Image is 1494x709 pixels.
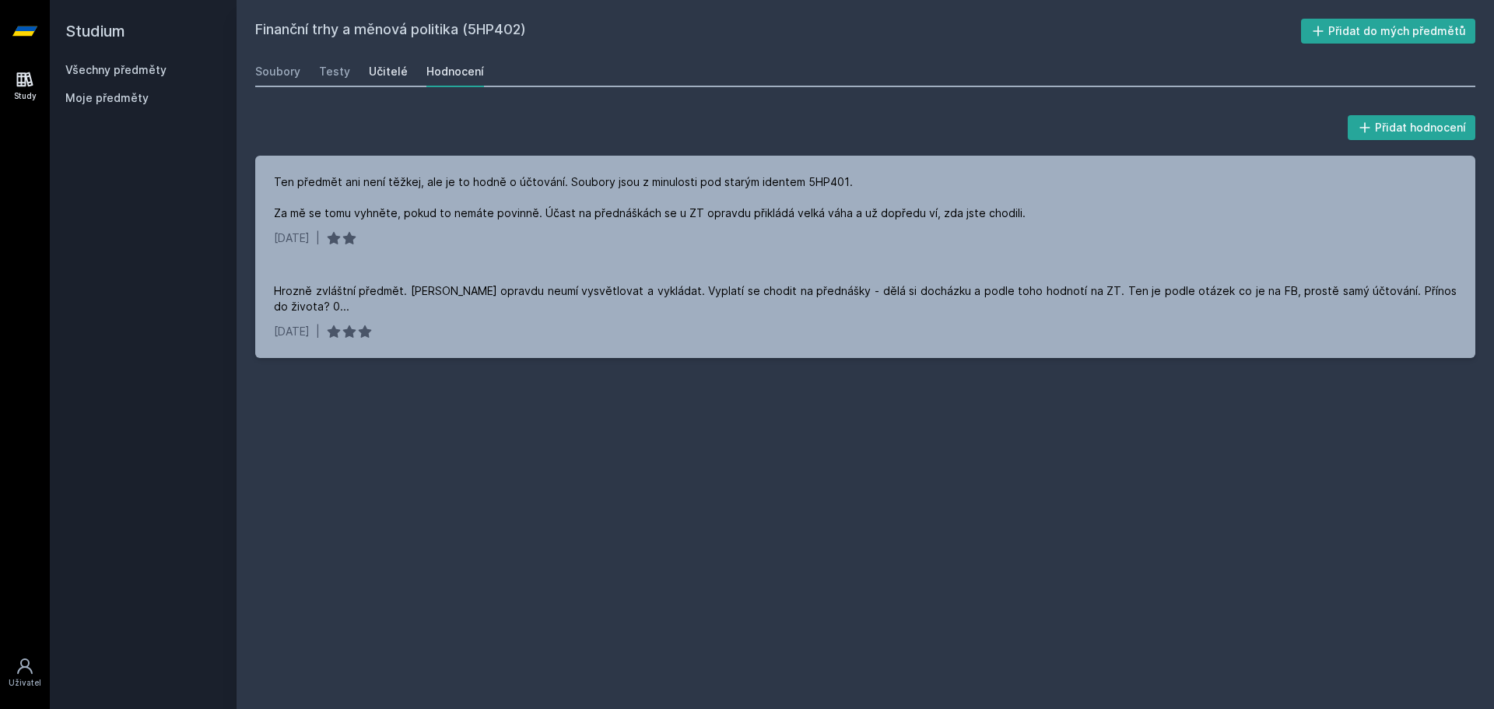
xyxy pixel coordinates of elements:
[274,283,1457,314] div: Hrozně zvláštní předmět. [PERSON_NAME] opravdu neumí vysvětlovat a vykládat. Vyplatí se chodit na...
[3,62,47,110] a: Study
[3,649,47,697] a: Uživatel
[255,56,300,87] a: Soubory
[255,64,300,79] div: Soubory
[14,90,37,102] div: Study
[316,230,320,246] div: |
[1301,19,1476,44] button: Přidat do mých předmětů
[369,56,408,87] a: Učitelé
[316,324,320,339] div: |
[9,677,41,689] div: Uživatel
[274,174,1026,221] div: Ten předmět ani není těžkej, ale je to hodně o účtování. Soubory jsou z minulosti pod starým iden...
[319,64,350,79] div: Testy
[255,19,1301,44] h2: Finanční trhy a měnová politika (5HP402)
[274,230,310,246] div: [DATE]
[426,56,484,87] a: Hodnocení
[65,63,167,76] a: Všechny předměty
[65,90,149,106] span: Moje předměty
[426,64,484,79] div: Hodnocení
[319,56,350,87] a: Testy
[1348,115,1476,140] button: Přidat hodnocení
[274,324,310,339] div: [DATE]
[369,64,408,79] div: Učitelé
